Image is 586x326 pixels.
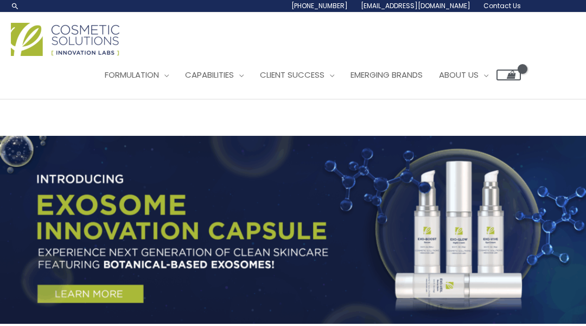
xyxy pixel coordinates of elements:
[291,1,348,10] span: [PHONE_NUMBER]
[260,69,324,80] span: Client Success
[185,69,234,80] span: Capabilities
[342,59,431,91] a: Emerging Brands
[351,69,423,80] span: Emerging Brands
[496,70,521,80] a: View Shopping Cart, empty
[431,59,496,91] a: About Us
[483,1,521,10] span: Contact Us
[88,59,521,91] nav: Site Navigation
[97,59,177,91] a: Formulation
[11,2,20,10] a: Search icon link
[439,69,479,80] span: About Us
[11,23,119,56] img: Cosmetic Solutions Logo
[105,69,159,80] span: Formulation
[177,59,252,91] a: Capabilities
[252,59,342,91] a: Client Success
[361,1,470,10] span: [EMAIL_ADDRESS][DOMAIN_NAME]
